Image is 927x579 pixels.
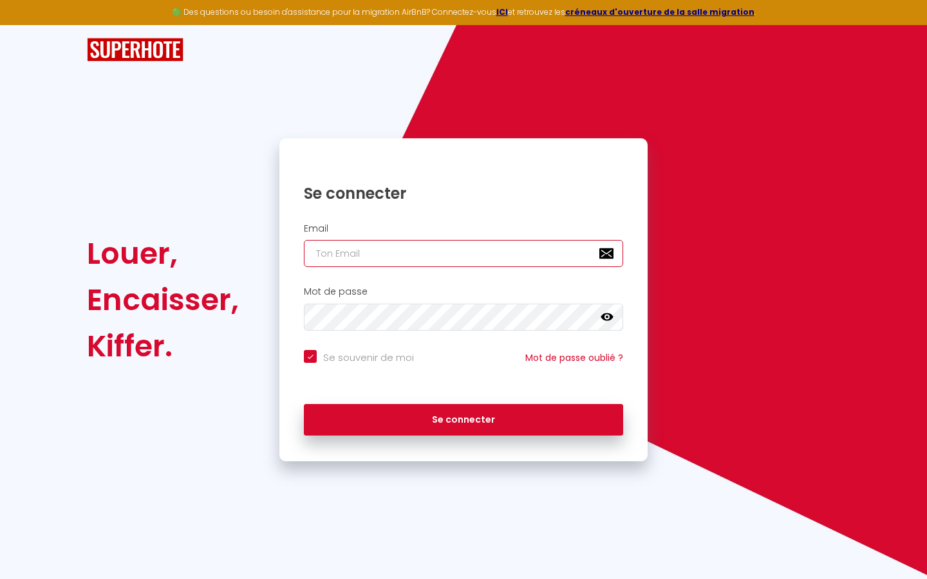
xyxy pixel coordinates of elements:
[87,38,183,62] img: SuperHote logo
[304,240,623,267] input: Ton Email
[496,6,508,17] a: ICI
[565,6,754,17] a: créneaux d'ouverture de la salle migration
[87,230,239,277] div: Louer,
[304,223,623,234] h2: Email
[87,277,239,323] div: Encaisser,
[304,286,623,297] h2: Mot de passe
[304,183,623,203] h1: Se connecter
[10,5,49,44] button: Ouvrir le widget de chat LiveChat
[525,351,623,364] a: Mot de passe oublié ?
[304,404,623,436] button: Se connecter
[87,323,239,369] div: Kiffer.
